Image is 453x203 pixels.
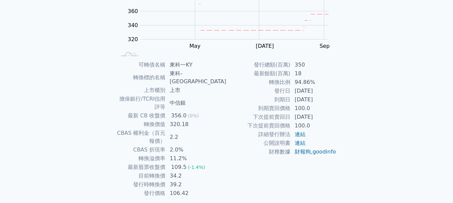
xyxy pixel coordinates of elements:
a: 連結 [295,140,305,146]
td: 2.2 [166,129,226,145]
td: 下次提前賣回日 [227,113,291,121]
td: 100.0 [291,104,337,113]
tspan: 340 [128,22,138,28]
td: 目前轉換價 [117,172,166,180]
td: 到期賣回價格 [227,104,291,113]
td: 東科-[GEOGRAPHIC_DATA] [166,69,226,86]
td: CBAS 權利金（百元報價） [117,129,166,145]
td: 94.86% [291,78,337,87]
td: CBAS 折現率 [117,145,166,154]
td: 11.2% [166,154,226,163]
td: 100.0 [291,121,337,130]
td: 東科一KY [166,61,226,69]
td: 39.2 [166,180,226,189]
td: 到期日 [227,95,291,104]
td: 上市櫃別 [117,86,166,95]
td: 最新股票收盤價 [117,163,166,172]
td: , [291,147,337,156]
td: 最新 CB 收盤價 [117,111,166,120]
div: 109.5 [170,163,188,171]
td: 發行總額(百萬) [227,61,291,69]
td: 公開說明書 [227,139,291,147]
td: 320.18 [166,120,226,129]
td: 34.2 [166,172,226,180]
td: 轉換標的名稱 [117,69,166,86]
td: 350 [291,61,337,69]
td: 財務數據 [227,147,291,156]
tspan: Sep [320,43,330,49]
td: 上市 [166,86,226,95]
td: [DATE] [291,113,337,121]
td: [DATE] [291,87,337,95]
tspan: 360 [128,8,138,14]
td: 發行價格 [117,189,166,198]
td: 可轉債名稱 [117,61,166,69]
td: 最新餘額(百萬) [227,69,291,78]
tspan: [DATE] [256,43,274,49]
a: 連結 [295,131,305,137]
div: 356.0 [170,112,188,120]
td: 中信銀 [166,95,226,111]
a: goodinfo [313,148,336,155]
td: 轉換溢價率 [117,154,166,163]
a: 財報狗 [295,148,311,155]
td: 下次提前賣回價格 [227,121,291,130]
td: 發行時轉換價 [117,180,166,189]
td: 2.0% [166,145,226,154]
td: [DATE] [291,95,337,104]
span: (0%) [188,113,199,118]
td: 擔保銀行/TCRI信用評等 [117,95,166,111]
td: 轉換價值 [117,120,166,129]
span: (-1.4%) [188,165,205,170]
td: 18 [291,69,337,78]
td: 發行日 [227,87,291,95]
td: 詳細發行辦法 [227,130,291,139]
td: 106.42 [166,189,226,198]
td: 轉換比例 [227,78,291,87]
tspan: May [189,43,201,49]
tspan: 320 [128,36,138,42]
